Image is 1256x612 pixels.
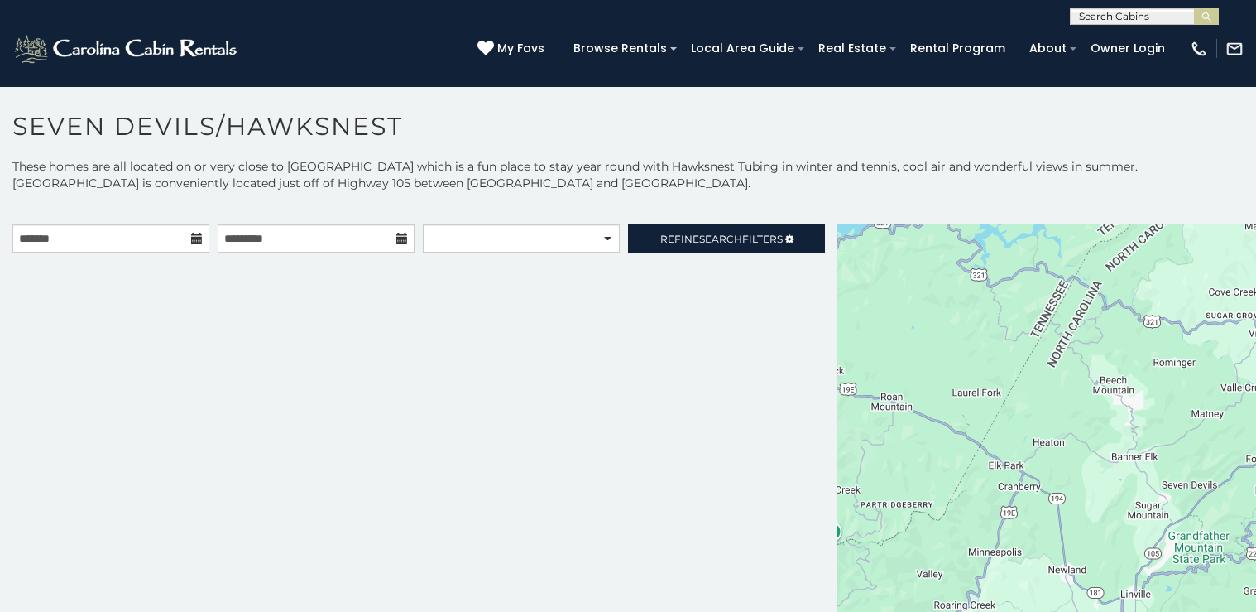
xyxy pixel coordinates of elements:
a: Rental Program [902,36,1014,61]
a: Owner Login [1082,36,1173,61]
img: White-1-2.png [12,32,242,65]
span: Refine Filters [660,233,783,245]
a: About [1021,36,1075,61]
img: phone-regular-white.png [1190,40,1208,58]
a: RefineSearchFilters [628,224,825,253]
span: My Favs [497,40,544,57]
a: Local Area Guide [683,36,803,61]
img: mail-regular-white.png [1225,40,1244,58]
a: Real Estate [810,36,894,61]
a: Browse Rentals [565,36,675,61]
span: Search [699,233,742,245]
a: My Favs [477,40,549,58]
